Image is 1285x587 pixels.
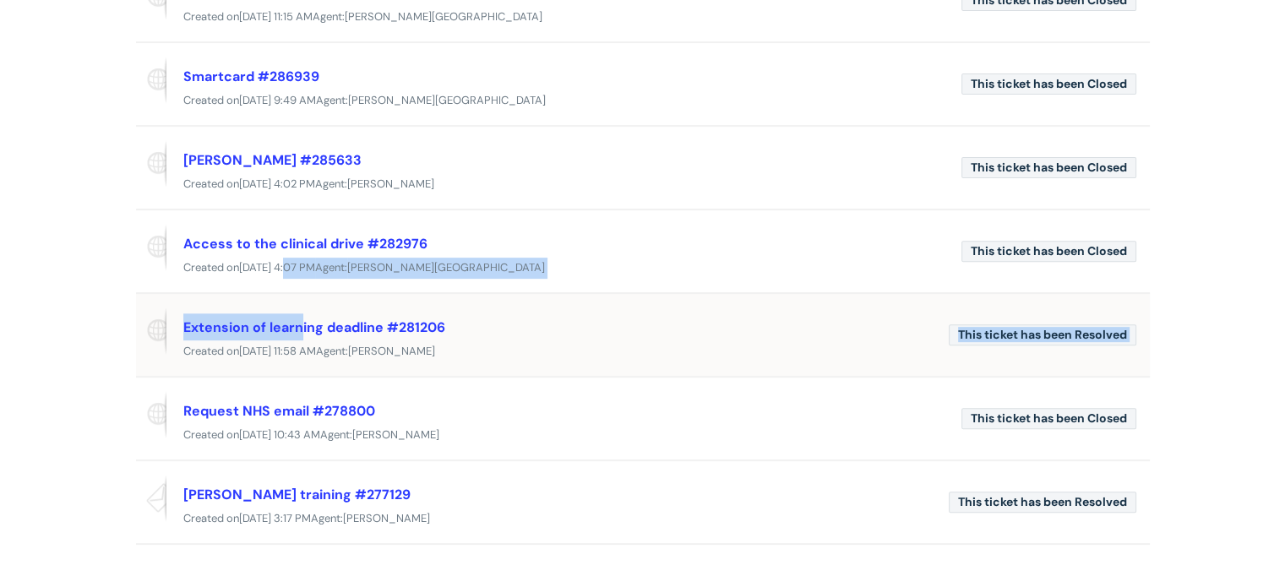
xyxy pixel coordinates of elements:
span: [PERSON_NAME] [343,511,430,525]
div: Created on Agent: [136,341,1150,362]
span: Reported via portal [136,391,166,438]
span: [DATE] 9:49 AM [239,93,316,107]
div: Created on Agent: [136,174,1150,195]
span: This ticket has been Closed [961,73,1136,95]
span: [PERSON_NAME] [352,427,439,442]
span: [PERSON_NAME][GEOGRAPHIC_DATA] [345,9,542,24]
span: This ticket has been Resolved [949,324,1136,345]
span: [DATE] 4:02 PM [239,177,315,191]
span: [DATE] 11:58 AM [239,344,316,358]
span: Reported via portal [136,307,166,355]
span: Reported via portal [136,224,166,271]
a: Request NHS email #278800 [183,402,375,420]
span: [DATE] 10:43 AM [239,427,320,442]
a: Smartcard #286939 [183,68,319,85]
div: Created on Agent: [136,425,1150,446]
div: Created on Agent: [136,508,1150,530]
span: [DATE] 4:07 PM [239,260,315,274]
span: [DATE] 11:15 AM [239,9,313,24]
span: Reported via portal [136,57,166,104]
a: Access to the clinical drive #282976 [183,235,427,253]
span: This ticket has been Resolved [949,492,1136,513]
div: Created on Agent: [136,258,1150,279]
span: This ticket has been Closed [961,157,1136,178]
span: [PERSON_NAME][GEOGRAPHIC_DATA] [347,260,545,274]
div: Created on Agent: [136,7,1150,28]
span: Reported via email [136,475,166,522]
span: [PERSON_NAME] [348,344,435,358]
a: [PERSON_NAME] training #277129 [183,486,411,503]
span: This ticket has been Closed [961,408,1136,429]
span: This ticket has been Closed [961,241,1136,262]
span: Reported via portal [136,140,166,188]
div: Created on Agent: [136,90,1150,111]
span: [DATE] 3:17 PM [239,511,311,525]
a: [PERSON_NAME] #285633 [183,151,362,169]
span: [PERSON_NAME][GEOGRAPHIC_DATA] [348,93,546,107]
a: Extension of learning deadline #281206 [183,318,445,336]
span: [PERSON_NAME] [347,177,434,191]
